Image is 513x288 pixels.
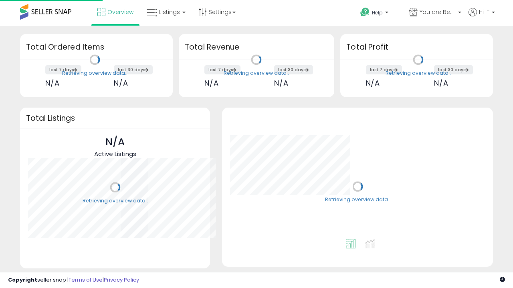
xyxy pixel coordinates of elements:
a: Help [354,1,402,26]
span: You are Beautiful (IT) [420,8,456,16]
div: Retrieving overview data.. [62,70,127,77]
div: seller snap | | [8,276,139,284]
a: Hi IT [469,8,495,26]
span: Overview [107,8,133,16]
div: Retrieving overview data.. [83,197,148,204]
div: Retrieving overview data.. [325,196,390,204]
div: Retrieving overview data.. [386,70,451,77]
div: Retrieving overview data.. [224,70,289,77]
strong: Copyright [8,276,37,284]
i: Get Help [360,7,370,17]
a: Terms of Use [69,276,103,284]
span: Help [372,9,383,16]
a: Privacy Policy [104,276,139,284]
span: Listings [159,8,180,16]
span: Hi IT [479,8,489,16]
